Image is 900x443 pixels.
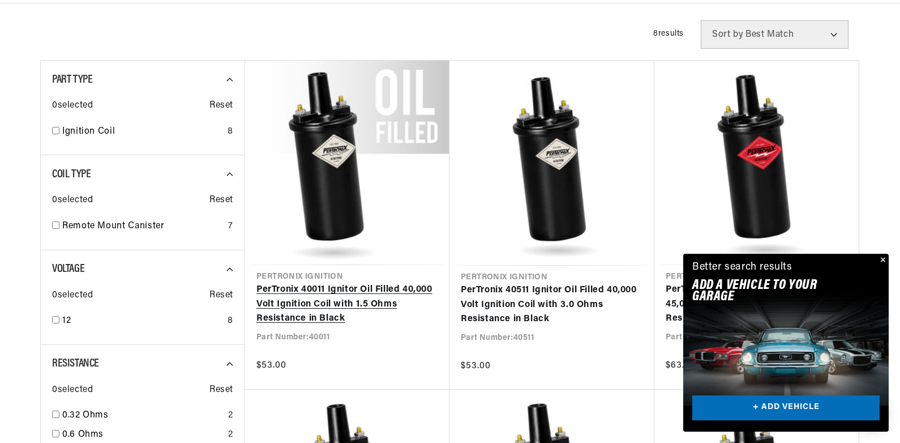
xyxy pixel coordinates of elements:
span: 0 selected [52,99,93,113]
a: 12 [62,314,223,329]
div: 2 [228,428,233,442]
div: Better search results [692,259,792,276]
a: Ignition Coil [62,125,223,139]
span: Resistance [52,358,99,369]
h2: Add A VEHICLE to your garage [692,280,851,303]
span: 0 selected [52,193,93,208]
button: Close [875,254,889,267]
a: PerTronix 40011 Ignitor Oil Filled 40,000 Volt Ignition Coil with 1.5 Ohms Resistance in Black [256,283,438,326]
span: Reset [209,383,233,398]
span: Sort by [712,30,743,39]
span: Coil Type [52,169,91,180]
div: 8 [228,314,233,329]
span: Part Type [52,74,92,86]
a: + ADD VEHICLE [692,395,880,421]
a: 0.32 Ohms [62,408,224,423]
span: 8 results [653,29,684,38]
div: 2 [228,408,233,423]
div: 8 [228,125,233,139]
span: 0 selected [52,383,93,398]
a: 0.6 Ohms [62,428,224,442]
span: Voltage [52,263,84,275]
span: Reset [209,193,233,208]
a: Remote Mount Canister [62,219,224,234]
a: PerTronix 45011 Ignitor II Oil Filled 45,000 Volt Ignition Coil with 0.6 Ohms Resistance in Black [666,283,847,326]
span: Reset [209,288,233,303]
span: 0 selected [52,288,93,303]
select: Sort by [701,20,848,49]
a: PerTronix 40511 Ignitor Oil Filled 40,000 Volt Ignition Coil with 3.0 Ohms Resistance in Black [461,283,643,327]
div: 7 [228,219,233,234]
span: Reset [209,99,233,113]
